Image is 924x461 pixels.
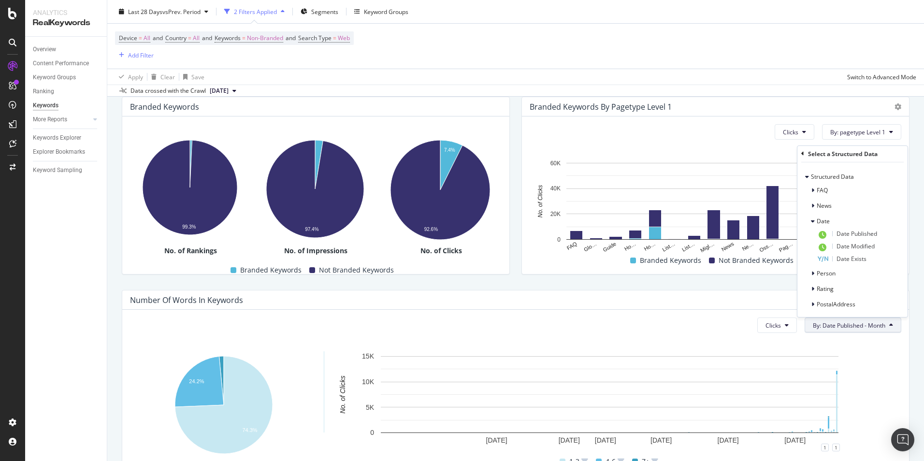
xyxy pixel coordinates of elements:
span: All [144,31,150,45]
a: Ranking [33,86,100,97]
div: Keywords Explorer [33,133,81,143]
text: [DATE] [486,436,507,444]
text: 5K [366,403,375,411]
text: [DATE] [718,436,739,444]
a: Keywords [33,101,100,111]
a: Explorer Bookmarks [33,147,100,157]
span: and [202,34,212,42]
button: Add Filter [115,49,154,61]
a: Content Performance [33,58,100,69]
text: 40K [550,186,561,192]
svg: A chart. [324,351,896,447]
text: No. of Clicks [537,185,544,217]
button: Segments [297,4,342,19]
span: Device [119,34,137,42]
div: Analytics [33,8,99,17]
span: Date Published [837,230,877,238]
div: Ranking [33,86,54,97]
a: Keyword Sampling [33,165,100,175]
span: Clicks [783,128,798,136]
span: All [193,31,200,45]
button: Apply [115,69,143,85]
text: 92.6% [424,227,438,232]
span: = [139,34,142,42]
span: 2025 Aug. 31st [210,86,229,95]
svg: A chart. [130,135,250,241]
button: 2 Filters Applied [220,4,289,19]
text: 10K [362,378,375,386]
text: Ho… [623,241,637,252]
div: Content Performance [33,58,89,69]
span: By: Date Published - Month [813,321,885,330]
span: Keywords [215,34,241,42]
span: Last 28 Days [128,7,162,15]
button: By: Date Published - Month [805,317,901,333]
a: Overview [33,44,100,55]
svg: A chart. [530,158,898,254]
span: FAQ [817,186,828,194]
div: Keywords [33,101,58,111]
div: RealKeywords [33,17,99,29]
span: By: pagetype Level 1 [830,128,885,136]
span: PostalAddress [817,300,855,308]
svg: A chart. [380,135,500,246]
span: Branded Keywords [640,255,701,266]
a: Keywords Explorer [33,133,100,143]
div: Save [191,72,204,81]
div: No. of Rankings [130,246,251,256]
button: Keyword Groups [350,4,412,19]
div: No. of Impressions [255,246,376,256]
div: Keyword Sampling [33,165,82,175]
text: 0 [370,429,374,437]
span: Rating [817,285,834,293]
button: Last 28 DaysvsPrev. Period [115,4,212,19]
span: News [817,202,832,210]
text: FAQ [566,241,578,251]
text: [DATE] [650,436,672,444]
span: Date [817,217,830,225]
svg: A chart. [130,351,318,460]
div: 2 Filters Applied [234,7,277,15]
div: Switch to Advanced Mode [847,72,916,81]
span: and [286,34,296,42]
a: Keyword Groups [33,72,100,83]
button: Clicks [775,124,814,140]
text: Ne… [741,241,754,252]
span: Country [165,34,187,42]
div: Overview [33,44,56,55]
span: Not Branded Keywords [319,264,394,276]
text: 15K [362,353,375,360]
button: Clear [147,69,175,85]
span: Product [817,316,837,324]
span: vs Prev. Period [162,7,201,15]
button: Clicks [757,317,797,333]
span: Date Exists [837,255,866,263]
button: By: pagetype Level 1 [822,124,901,140]
text: 24.2% [189,378,204,384]
div: A chart. [255,135,375,244]
span: Not Branded Keywords [719,255,794,266]
div: 1 [832,444,840,451]
div: 1 [821,444,829,451]
text: Ho… [643,241,656,252]
span: Structured Data [811,173,854,181]
button: [DATE] [206,85,240,97]
text: 97.4% [305,227,318,232]
button: Save [179,69,204,85]
span: Person [817,269,836,277]
a: More Reports [33,115,90,125]
div: Select a Structured Data [808,150,878,158]
text: Guide [602,241,617,253]
div: Open Intercom Messenger [891,428,914,451]
text: 0 [557,236,561,243]
span: and [153,34,163,42]
div: Explorer Bookmarks [33,147,85,157]
text: News [721,241,735,252]
text: 74.3% [242,427,257,433]
div: Clear [160,72,175,81]
div: Branded Keywords By pagetype Level 1 [530,102,672,112]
